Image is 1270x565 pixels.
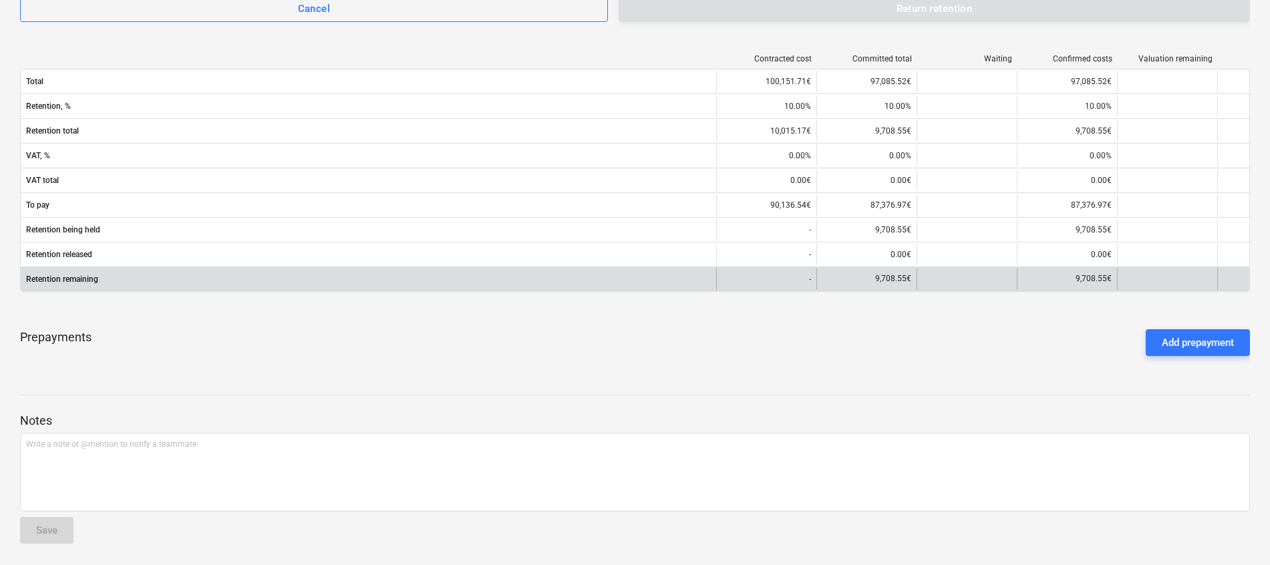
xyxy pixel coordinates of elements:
div: 0.00€ [716,170,816,191]
div: 0.00% [816,145,917,166]
div: 0.00€ [1017,170,1117,191]
div: 87,376.97€ [816,194,917,216]
div: 0.00€ [816,170,917,191]
div: 9,708.55€ [816,120,917,142]
div: Contracted cost [722,54,812,63]
div: 10.00% [1017,96,1117,117]
span: Retention being held [26,225,711,234]
div: - [716,268,816,290]
div: 0.00€ [1017,244,1117,265]
div: Valuation remaining [1123,54,1213,63]
div: 10.00% [816,96,917,117]
div: 0.00% [1017,145,1117,166]
div: 90,136.54€ [716,194,816,216]
span: Retention released [26,250,711,259]
div: 87,376.97€ [1017,194,1117,216]
p: Prepayments [20,329,92,356]
span: Retention, % [26,102,711,111]
div: 9,708.55€ [1017,219,1117,240]
div: 97,085.52€ [1017,71,1117,92]
span: Total [26,77,711,86]
div: Confirmed costs [1023,54,1112,63]
div: 0.00€ [816,244,917,265]
span: Retention total [26,126,711,136]
p: 9,708.55€ [875,273,911,285]
span: VAT total [26,176,711,185]
span: Retention remaining [26,274,711,284]
p: Notes [20,413,1250,429]
div: Committed total [822,54,912,63]
button: Add prepayment [1146,329,1250,356]
div: Add prepayment [1162,334,1234,351]
p: 9,708.55€ [1076,273,1112,285]
iframe: Chat Widget [1203,501,1270,565]
div: 10.00% [716,96,816,117]
div: Waiting [923,54,1012,63]
div: - [716,219,816,240]
div: 9,708.55€ [1017,120,1117,142]
div: 0.00% [716,145,816,166]
div: 97,085.52€ [816,71,917,92]
div: 10,015.17€ [716,120,816,142]
span: To pay [26,200,711,210]
div: 9,708.55€ [816,219,917,240]
div: 100,151.71€ [716,71,816,92]
div: - [716,244,816,265]
span: VAT, % [26,151,711,160]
